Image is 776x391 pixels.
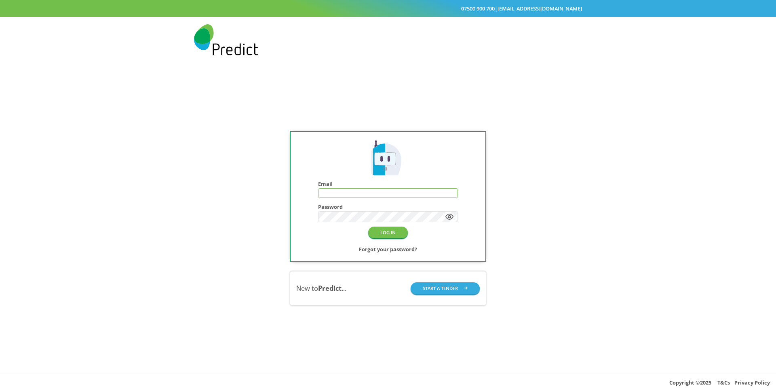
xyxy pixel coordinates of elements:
[318,284,342,293] b: Predict
[296,284,346,293] div: New to ...
[194,4,582,13] div: |
[734,379,770,386] a: Privacy Policy
[498,5,582,12] a: [EMAIL_ADDRESS][DOMAIN_NAME]
[369,139,408,178] img: Predict Mobile
[359,244,417,254] a: Forgot your password?
[717,379,730,386] a: T&Cs
[318,181,458,187] h4: Email
[411,282,480,294] button: START A TENDER
[368,227,408,238] button: LOG IN
[318,204,458,210] h4: Password
[194,24,258,55] img: Predict Mobile
[461,5,495,12] a: 07500 900 700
